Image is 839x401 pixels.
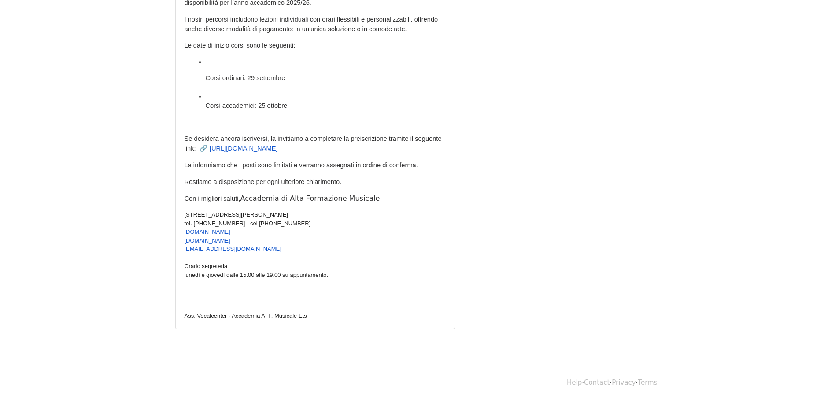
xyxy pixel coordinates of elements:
a: [DOMAIN_NAME] [185,237,230,244]
div: Orario segreteria [185,262,446,271]
a: [EMAIL_ADDRESS][DOMAIN_NAME] [185,246,281,252]
a: [DOMAIN_NAME] [185,228,230,235]
a: Terms [638,379,657,386]
div: · · · [169,364,671,401]
span: Con i migliori saluti, [185,195,240,202]
iframe: Chat Widget [795,359,839,401]
div: Ass. Vocalcenter - Accademia A. F. Musicale Ets [185,312,446,320]
span: I nostri percorsi includono lezioni individuali con orari flessibili e personalizzabili, offrendo... [185,16,438,33]
a: Help [567,379,582,386]
a: Privacy [612,379,636,386]
span: Corsi ordinari: 29 settembre [206,74,285,81]
p: Accademia di Alta Formazione Musicale [185,194,446,203]
span: Se desidera ancora iscriversi, la invitiamo a completare la preiscrizione tramite il seguente lin... [185,135,442,152]
span: [URL][DOMAIN_NAME] [210,145,278,152]
div: tel. [PHONE_NUMBER] - cel [PHONE_NUMBER] [185,219,446,228]
span: Restiamo a disposizione per ogni ulteriore chiarimento. [185,178,342,185]
span: Corsi accademici: 25 ottobre [206,102,288,109]
a: [URL][DOMAIN_NAME] [207,144,278,152]
span: La informiamo che i posti sono limitati e verranno assegnati in ordine di conferma. [185,162,418,169]
div: lunedì e giovedì dalle 15.00 alle 19.00 su appuntamento. [185,271,446,280]
span: Le date di inizio corsi sono le seguenti: [185,42,296,49]
div: [STREET_ADDRESS][PERSON_NAME] [185,210,446,219]
a: Contact [584,379,610,386]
